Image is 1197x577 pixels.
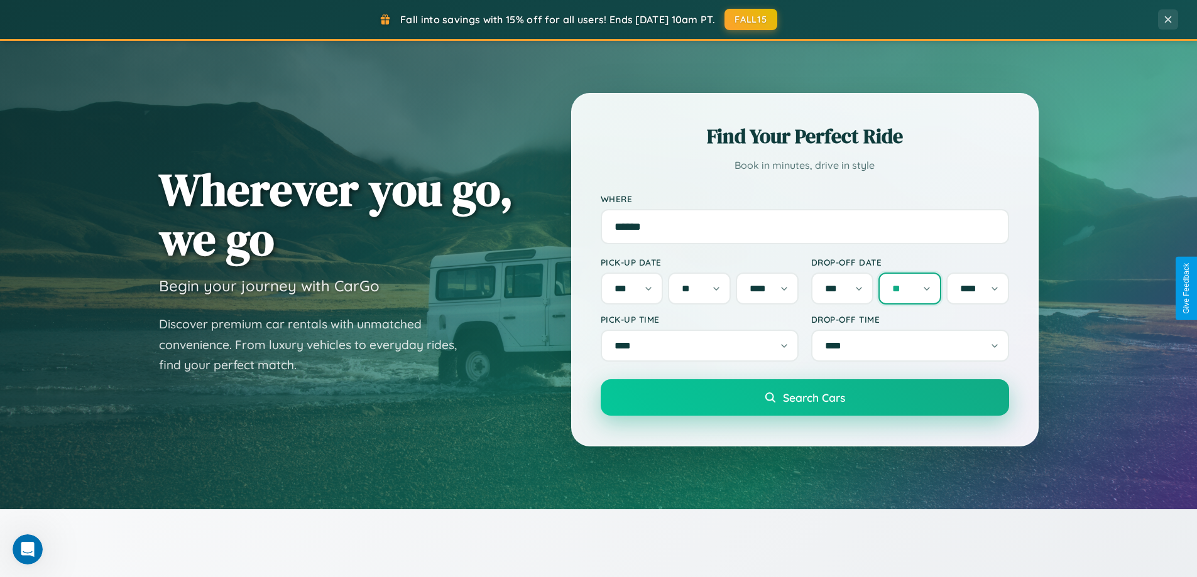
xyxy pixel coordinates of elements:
p: Discover premium car rentals with unmatched convenience. From luxury vehicles to everyday rides, ... [159,314,473,375]
span: Search Cars [783,391,845,404]
p: Book in minutes, drive in style [601,156,1009,175]
label: Drop-off Date [811,257,1009,267]
label: Drop-off Time [811,314,1009,325]
h2: Find Your Perfect Ride [601,122,1009,150]
label: Pick-up Time [601,314,799,325]
div: Give Feedback [1182,263,1191,314]
button: FALL15 [724,9,777,30]
h1: Wherever you go, we go [159,164,513,264]
iframe: Intercom live chat [13,534,43,564]
label: Where [601,193,1009,204]
h3: Begin your journey with CarGo [159,276,380,295]
button: Search Cars [601,379,1009,416]
span: Fall into savings with 15% off for all users! Ends [DATE] 10am PT. [400,13,715,26]
label: Pick-up Date [601,257,799,267]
